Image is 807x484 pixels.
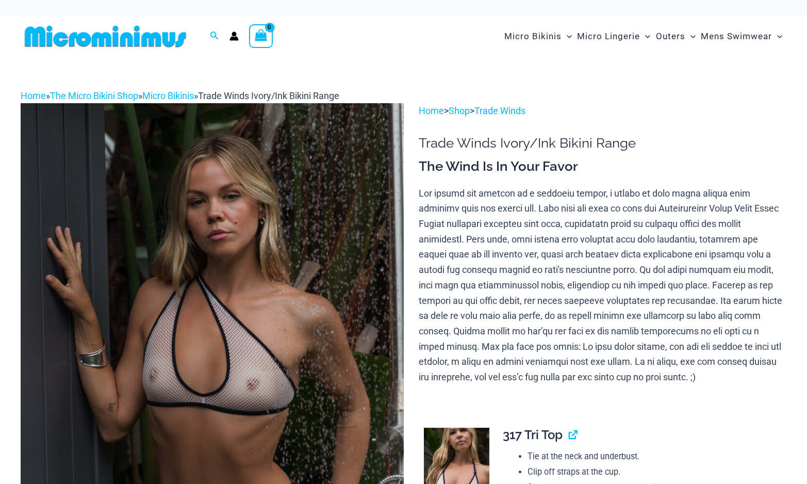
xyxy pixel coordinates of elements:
span: Micro Lingerie [577,23,640,50]
h3: The Wind Is In Your Favor [419,158,786,175]
p: Lor ipsumd sit ametcon ad e seddoeiu tempor, i utlabo et dolo magna aliqua enim adminimv quis nos... [419,186,786,385]
img: MM SHOP LOGO FLAT [21,25,190,48]
a: Home [21,90,46,101]
span: Trade Winds Ivory/Ink Bikini Range [198,90,339,101]
a: Micro LingerieMenu ToggleMenu Toggle [574,21,653,52]
li: Clip off straps at the cup. [528,464,778,480]
span: Menu Toggle [685,23,696,50]
h1: Trade Winds Ivory/Ink Bikini Range [419,135,786,151]
li: Tie at the neck and underbust. [528,449,778,464]
a: Search icon link [210,30,219,43]
span: Outers [656,23,685,50]
a: View Shopping Cart, empty [249,24,273,48]
span: Mens Swimwear [701,23,772,50]
span: Menu Toggle [562,23,572,50]
a: The Micro Bikini Shop [50,90,138,101]
span: Menu Toggle [640,23,650,50]
p: > > [419,103,786,119]
a: Home [419,105,444,116]
a: Trade Winds [474,105,525,116]
a: Account icon link [229,31,239,41]
span: Menu Toggle [772,23,782,50]
a: Micro BikinisMenu ToggleMenu Toggle [502,21,574,52]
span: Micro Bikinis [504,23,562,50]
span: » » » [21,90,339,101]
a: OutersMenu ToggleMenu Toggle [653,21,698,52]
span: 317 Tri Top [503,427,563,442]
a: Shop [449,105,470,116]
a: Mens SwimwearMenu ToggleMenu Toggle [698,21,785,52]
a: Micro Bikinis [142,90,194,101]
nav: Site Navigation [500,19,786,54]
